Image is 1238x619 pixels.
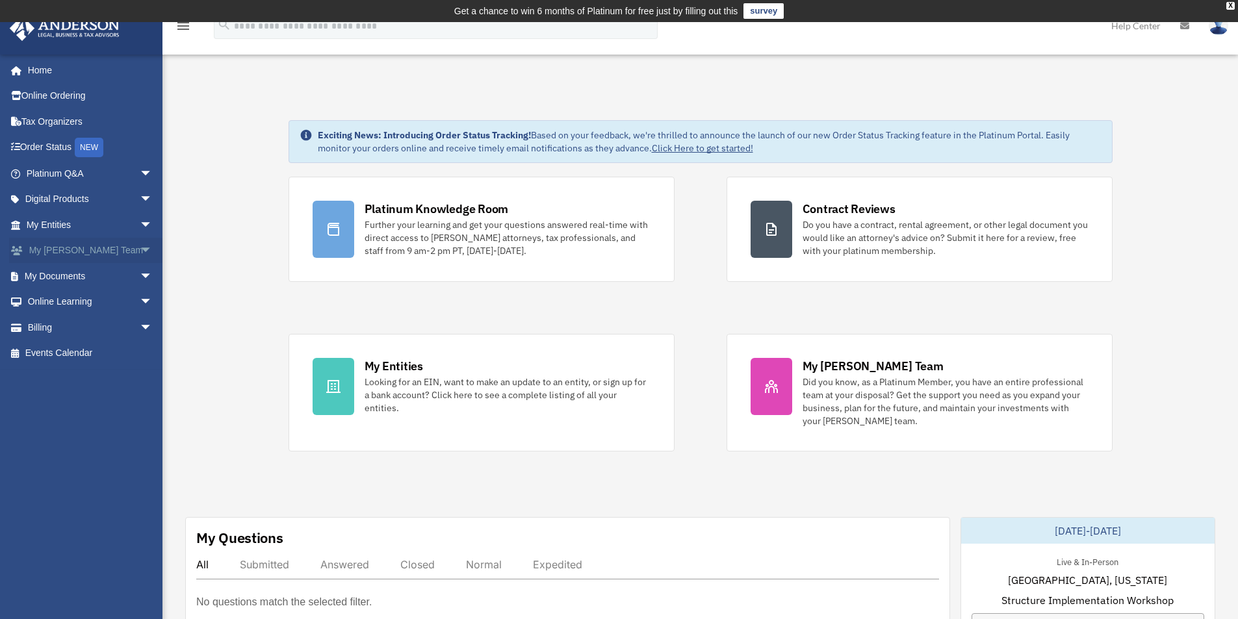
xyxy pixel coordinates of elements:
div: My Questions [196,528,283,548]
a: Online Ordering [9,83,172,109]
a: My Entities Looking for an EIN, want to make an update to an entity, or sign up for a bank accoun... [289,334,675,451]
a: Billingarrow_drop_down [9,314,172,340]
div: Contract Reviews [803,201,896,217]
a: Online Learningarrow_drop_down [9,289,172,315]
div: Closed [400,558,435,571]
div: Do you have a contract, rental agreement, or other legal document you would like an attorney's ad... [803,218,1089,257]
a: survey [743,3,784,19]
span: arrow_drop_down [140,314,166,341]
span: Structure Implementation Workshop [1001,592,1174,608]
a: My Entitiesarrow_drop_down [9,212,172,238]
span: [GEOGRAPHIC_DATA], [US_STATE] [1008,572,1167,588]
span: arrow_drop_down [140,263,166,290]
img: User Pic [1209,16,1228,35]
a: menu [175,23,191,34]
a: Click Here to get started! [652,142,753,154]
a: Digital Productsarrow_drop_down [9,186,172,212]
a: Contract Reviews Do you have a contract, rental agreement, or other legal document you would like... [727,177,1113,282]
span: arrow_drop_down [140,238,166,264]
div: Based on your feedback, we're thrilled to announce the launch of our new Order Status Tracking fe... [318,129,1102,155]
div: My [PERSON_NAME] Team [803,358,944,374]
img: Anderson Advisors Platinum Portal [6,16,123,41]
i: menu [175,18,191,34]
a: Tax Organizers [9,108,172,134]
a: Home [9,57,166,83]
a: Platinum Q&Aarrow_drop_down [9,160,172,186]
span: arrow_drop_down [140,289,166,316]
p: No questions match the selected filter. [196,593,372,611]
div: Get a chance to win 6 months of Platinum for free just by filling out this [454,3,738,19]
div: Further your learning and get your questions answered real-time with direct access to [PERSON_NAM... [365,218,651,257]
div: Normal [466,558,502,571]
a: My [PERSON_NAME] Teamarrow_drop_down [9,238,172,264]
i: search [217,18,231,32]
strong: Exciting News: Introducing Order Status Tracking! [318,129,531,141]
a: My [PERSON_NAME] Team Did you know, as a Platinum Member, you have an entire professional team at... [727,334,1113,451]
div: Looking for an EIN, want to make an update to an entity, or sign up for a bank account? Click her... [365,375,651,414]
div: Answered [320,558,369,571]
span: arrow_drop_down [140,212,166,238]
div: My Entities [365,358,423,374]
a: Platinum Knowledge Room Further your learning and get your questions answered real-time with dire... [289,177,675,282]
div: Live & In-Person [1046,554,1129,568]
div: close [1226,2,1235,10]
div: [DATE]-[DATE] [961,518,1215,544]
a: My Documentsarrow_drop_down [9,263,172,289]
div: NEW [75,138,103,157]
span: arrow_drop_down [140,186,166,213]
span: arrow_drop_down [140,160,166,187]
a: Order StatusNEW [9,134,172,161]
div: Submitted [240,558,289,571]
a: Events Calendar [9,340,172,366]
div: All [196,558,209,571]
div: Platinum Knowledge Room [365,201,509,217]
div: Did you know, as a Platinum Member, you have an entire professional team at your disposal? Get th... [803,375,1089,427]
div: Expedited [533,558,582,571]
